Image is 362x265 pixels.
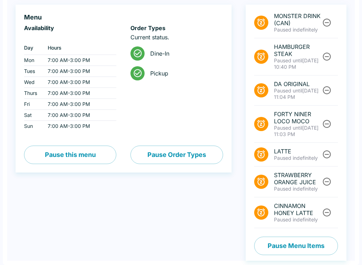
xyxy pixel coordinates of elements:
h6: Availability [24,24,116,32]
span: Paused until [274,57,302,63]
th: Hours [42,41,116,55]
td: Wed [24,77,42,88]
button: Unpause [320,84,333,97]
td: Thurs [24,88,42,99]
button: Unpause [320,206,333,219]
p: [DATE] 10:40 PM [274,57,321,70]
button: Pause Menu Items [254,237,338,255]
td: Mon [24,55,42,66]
span: MONSTER DRINK (CAN) [274,12,321,27]
th: Day [24,41,42,55]
span: HAMBURGER STEAK [274,43,321,57]
p: [DATE] 11:03 PM [274,125,321,137]
span: STRAWBERRY ORANGE JUICE [274,171,321,186]
button: Pause this menu [24,146,116,164]
span: Pickup [150,70,217,77]
td: 7:00 AM - 3:00 PM [42,121,116,132]
td: Tues [24,66,42,77]
button: Unpause [320,117,333,130]
td: 7:00 AM - 3:00 PM [42,66,116,77]
button: Unpause [320,16,333,29]
td: Sun [24,121,42,132]
td: Sat [24,110,42,121]
h6: Order Types [130,24,223,32]
span: Paused until [274,125,302,131]
span: Dine-In [150,50,217,57]
p: Paused indefinitely [274,155,321,161]
span: DA ORIGINAL [274,80,321,88]
span: FORTY NINER LOCO MOCO [274,111,321,125]
td: 7:00 AM - 3:00 PM [42,55,116,66]
td: 7:00 AM - 3:00 PM [42,77,116,88]
button: Pause Order Types [130,146,223,164]
p: Paused indefinitely [274,216,321,223]
p: [DATE] 11:04 PM [274,88,321,100]
p: Paused indefinitely [274,27,321,33]
span: Paused until [274,88,302,94]
td: Fri [24,99,42,110]
p: Current status. [130,34,223,41]
td: 7:00 AM - 3:00 PM [42,88,116,99]
span: CINNAMON HONEY LATTE [274,202,321,216]
button: Unpause [320,175,333,188]
td: 7:00 AM - 3:00 PM [42,110,116,121]
button: Unpause [320,50,333,63]
p: Paused indefinitely [274,186,321,192]
p: ‏ [24,34,116,41]
span: LATTE [274,148,321,155]
td: 7:00 AM - 3:00 PM [42,99,116,110]
button: Unpause [320,148,333,161]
